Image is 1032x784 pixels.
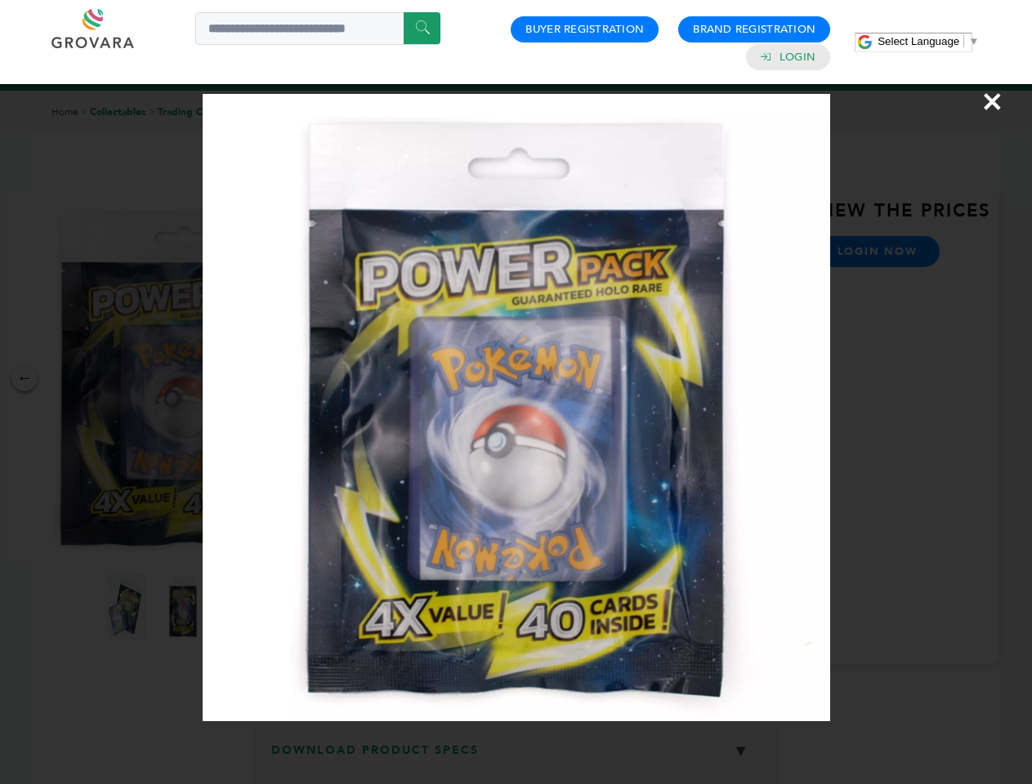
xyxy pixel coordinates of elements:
a: Brand Registration [693,22,815,37]
span: Select Language [878,35,959,47]
span: ▼ [968,35,979,47]
span: × [981,78,1003,124]
input: Search a product or brand... [195,12,440,45]
a: Login [780,50,815,65]
a: Select Language​ [878,35,979,47]
a: Buyer Registration [525,22,644,37]
img: Image Preview [203,94,830,721]
span: ​ [963,35,964,47]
